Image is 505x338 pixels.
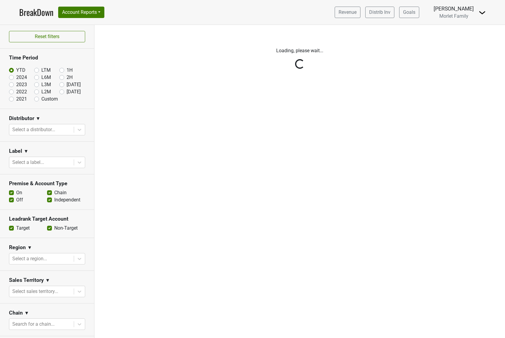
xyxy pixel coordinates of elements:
a: Revenue [335,7,360,18]
button: Account Reports [58,7,104,18]
a: Goals [399,7,419,18]
img: Dropdown Menu [479,9,486,16]
a: BreakDown [19,6,53,19]
a: Distrib Inv [365,7,394,18]
p: Loading, please wait... [133,47,466,54]
span: Morlet Family [439,13,468,19]
div: [PERSON_NAME] [434,5,474,13]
